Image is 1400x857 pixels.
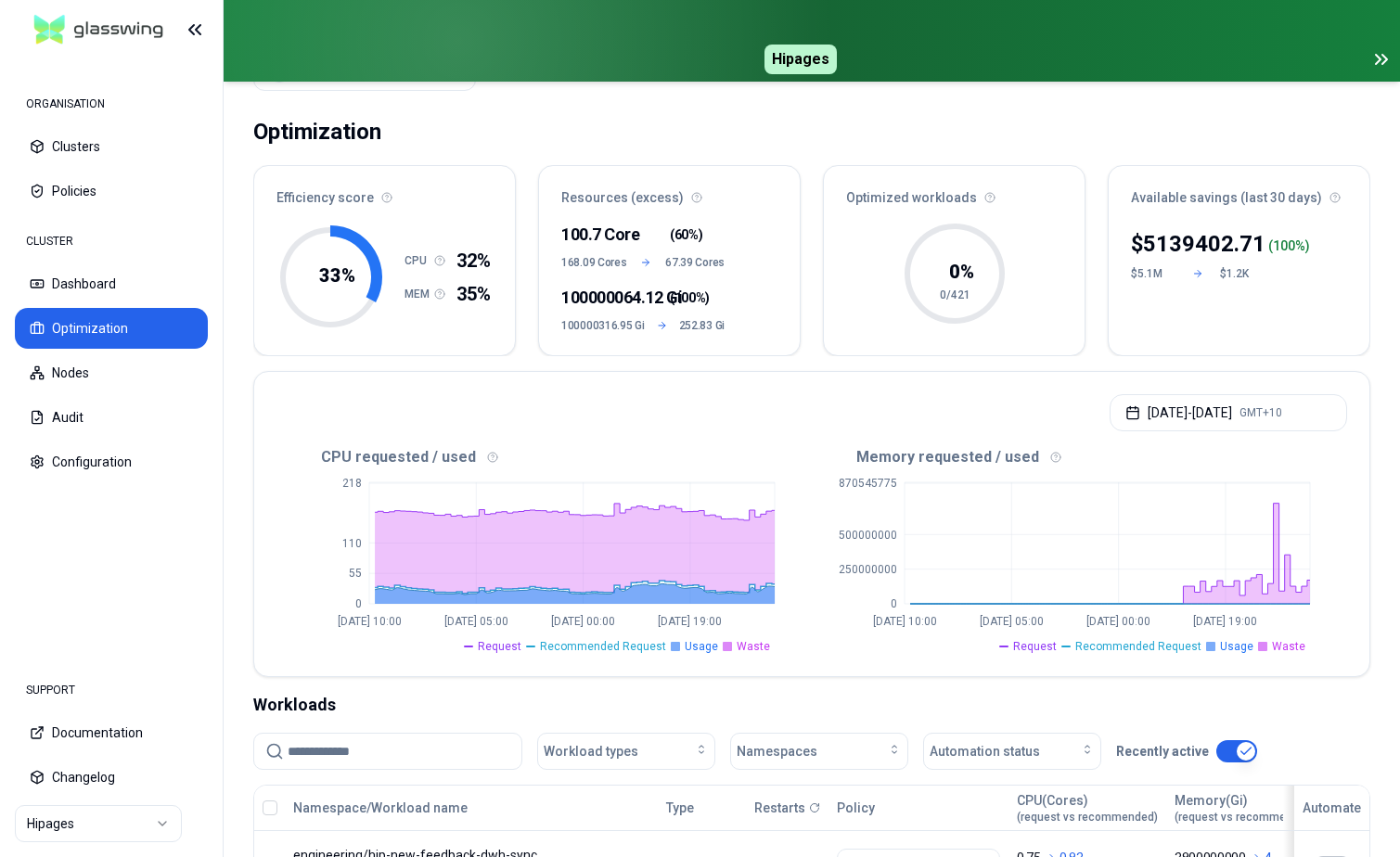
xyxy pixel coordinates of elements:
[1239,405,1282,420] span: GMT+10
[1303,799,1361,817] div: Automate
[27,8,171,52] img: GlassWing
[923,733,1101,770] button: Automation status
[405,253,434,268] h1: CPU
[1086,615,1150,628] tspan: [DATE] 00:00
[1273,237,1295,255] p: 100
[891,597,897,610] tspan: 0
[254,166,515,218] div: Efficiency score
[15,441,208,482] button: Configuration
[1109,166,1369,218] div: Available savings (last 30 days)
[674,225,699,244] span: 60%
[685,639,718,654] span: Usage
[737,639,770,654] span: Waste
[15,85,208,122] div: ORGANISATION
[537,733,715,770] button: Workload types
[930,742,1040,761] span: Automation status
[764,45,837,74] span: Hipages
[737,742,817,761] span: Namespaces
[253,692,1370,718] div: Workloads
[405,287,434,301] h1: MEM
[1175,810,1316,825] span: (request vs recommended)
[1131,229,1265,259] div: $
[1017,791,1158,825] div: CPU(Cores)
[561,222,616,248] div: 100.7 Core
[15,712,208,753] button: Documentation
[342,477,362,490] tspan: 218
[1110,394,1347,431] button: [DATE]-[DATE]GMT+10
[456,248,491,274] span: 32%
[837,799,1000,817] div: Policy
[15,171,208,211] button: Policies
[293,789,468,826] button: Namespace/Workload name
[670,288,709,307] span: ( )
[539,166,800,218] div: Resources (excess)
[15,308,208,349] button: Optimization
[15,126,208,167] button: Clusters
[551,615,615,628] tspan: [DATE] 00:00
[15,223,208,260] div: CLUSTER
[540,639,666,654] span: Recommended Request
[839,477,897,490] tspan: 870545775
[1075,639,1201,654] span: Recommended Request
[349,567,362,580] tspan: 55
[342,537,362,550] tspan: 110
[730,733,908,770] button: Namespaces
[561,285,616,311] div: 100000064.12 Gi
[319,264,355,287] tspan: 33 %
[674,288,705,307] span: 100%
[812,446,1347,468] div: Memory requested / used
[456,281,491,307] span: 35%
[355,597,362,610] tspan: 0
[666,789,694,826] button: Type
[444,615,508,628] tspan: [DATE] 05:00
[824,166,1085,218] div: Optimized workloads
[1220,266,1265,281] div: $1.2K
[1013,639,1057,654] span: Request
[253,113,381,150] div: Optimization
[948,261,973,283] tspan: 0 %
[1017,789,1158,826] button: CPU(Cores)(request vs recommended)
[15,672,208,709] div: SUPPORT
[478,639,521,654] span: Request
[658,615,722,628] tspan: [DATE] 19:00
[670,225,702,244] span: ( )
[1272,639,1305,654] span: Waste
[561,255,626,270] span: 168.09 Cores
[1175,791,1316,825] div: Memory(Gi)
[338,615,402,628] tspan: [DATE] 10:00
[679,318,725,333] span: 252.83 Gi
[1175,789,1316,826] button: Memory(Gi)(request vs recommended)
[1116,742,1209,761] p: Recently active
[561,318,645,333] span: 100000316.95 Gi
[1193,615,1257,628] tspan: [DATE] 19:00
[1143,229,1265,259] p: 5139402.71
[839,529,897,542] tspan: 500000000
[544,742,638,761] span: Workload types
[1017,810,1158,825] span: (request vs recommended)
[15,757,208,798] button: Changelog
[873,615,937,628] tspan: [DATE] 10:00
[839,563,897,576] tspan: 250000000
[980,615,1044,628] tspan: [DATE] 05:00
[1131,266,1175,281] div: $5.1M
[276,446,812,468] div: CPU requested / used
[1268,237,1310,255] div: ( %)
[1220,639,1253,654] span: Usage
[939,288,970,301] tspan: 0/421
[754,799,805,817] p: Restarts
[15,352,208,393] button: Nodes
[15,263,208,304] button: Dashboard
[665,255,725,270] span: 67.39 Cores
[15,397,208,438] button: Audit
